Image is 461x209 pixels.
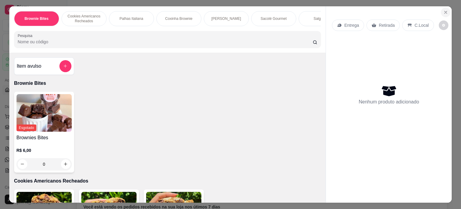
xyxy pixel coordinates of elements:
[17,63,41,70] h4: Item avulso
[18,33,35,38] label: Pesquisa
[18,39,313,45] input: Pesquisa
[18,159,27,169] button: decrease-product-quantity
[344,22,359,28] p: Entrega
[25,16,49,21] p: Brownie Bites
[439,20,448,30] button: decrease-product-quantity
[314,16,329,21] p: Salgados
[59,60,71,72] button: add-separate-item
[17,134,72,141] h4: Brownies Bites
[61,159,71,169] button: increase-product-quantity
[359,98,419,106] p: Nenhum produto adicionado
[17,124,37,131] span: Esgotado
[67,14,101,23] p: Cookies Americanos Recheados
[14,177,321,185] p: Cookies Americanos Recheados
[261,16,287,21] p: Sacolé Gourmet
[211,16,241,21] p: [PERSON_NAME]
[441,8,450,17] button: Close
[414,22,429,28] p: C.Local
[17,147,72,153] p: R$ 6,00
[14,80,321,87] p: Brownie Bites
[379,22,395,28] p: Retirada
[119,16,143,21] p: Palhas Italiana
[165,16,192,21] p: Coxinha Brownie
[17,94,72,132] img: product-image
